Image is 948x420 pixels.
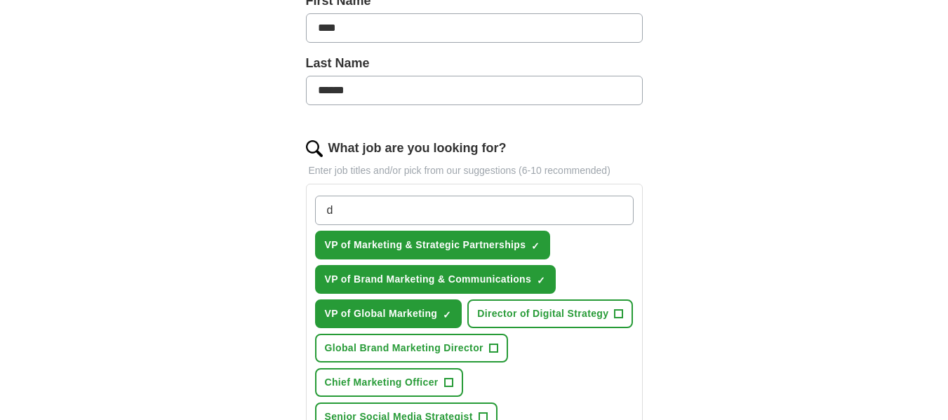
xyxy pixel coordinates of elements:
button: Director of Digital Strategy [467,299,633,328]
span: Director of Digital Strategy [477,306,608,321]
img: search.png [306,140,323,157]
span: ✓ [537,275,545,286]
button: Chief Marketing Officer [315,368,463,397]
input: Type a job title and press enter [315,196,634,225]
button: VP of Marketing & Strategic Partnerships✓ [315,231,551,259]
span: ✓ [531,241,540,252]
button: VP of Global Marketing✓ [315,299,462,328]
span: ✓ [443,309,451,320]
button: VP of Brand Marketing & Communications✓ [315,265,556,294]
label: Last Name [306,54,643,73]
span: VP of Global Marketing [325,306,438,321]
span: Chief Marketing Officer [325,375,439,390]
button: Global Brand Marketing Director [315,334,508,363]
span: VP of Brand Marketing & Communications [325,272,532,287]
span: Global Brand Marketing Director [325,341,483,355]
label: What job are you looking for? [328,139,507,158]
span: VP of Marketing & Strategic Partnerships [325,238,526,252]
p: Enter job titles and/or pick from our suggestions (6-10 recommended) [306,163,643,178]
